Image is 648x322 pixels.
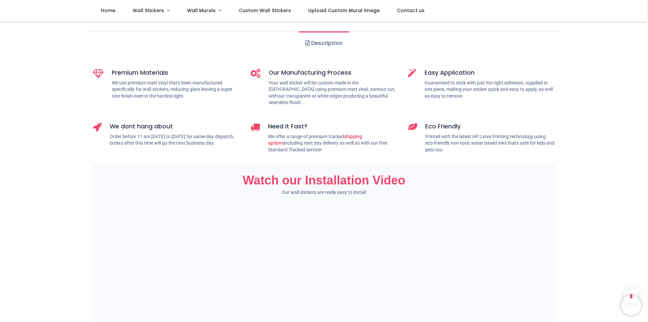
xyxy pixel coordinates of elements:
[110,133,240,147] p: Order before 11 am [DATE] to [DATE] for same-day dispatch, orders after this time will go the nex...
[243,173,405,187] span: Watch our Installation Video
[110,122,240,131] h5: We dont hang about
[308,7,380,14] span: Upload Custom Mural Image
[239,7,291,14] span: Custom Wall Stickers
[187,7,216,14] span: Wall Murals
[269,69,398,77] h5: Our Manufacturing Process
[112,69,240,77] h5: Premium Materials
[93,189,555,196] p: Our wall stickers are really easy to install
[268,133,398,153] p: We offer a range of premium tracked including next day delivery as well as with our free Standard...
[621,295,641,315] iframe: Brevo live chat
[269,80,398,106] p: Your wall sticker will be custom made in the [GEOGRAPHIC_DATA] using premium matt vinyl, contour ...
[425,69,555,77] h5: Easy Application
[425,133,555,153] p: Printed with the latest HP Latex Printing technology using eco-friendly non-toxic water based ink...
[101,7,115,14] span: Home
[112,80,240,100] p: We use premium matt vinyl that's been manufactured specifically for wall stickers, reducing glare...
[397,7,425,14] span: Contact us
[133,7,164,14] span: Wall Stickers
[299,31,349,55] a: Description
[268,122,398,131] h5: Need it Fast?
[425,122,555,131] h5: Eco Friendly
[425,80,555,100] p: Guaranteed to stick with just the right adhesion, supplied in one piece, making your sticker quic...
